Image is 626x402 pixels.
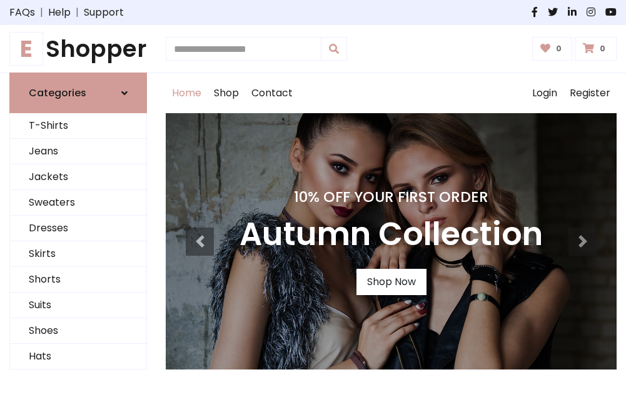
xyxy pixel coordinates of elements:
[10,318,146,344] a: Shoes
[9,35,147,63] h1: Shopper
[9,32,43,66] span: E
[575,37,617,61] a: 0
[10,139,146,164] a: Jeans
[526,73,563,113] a: Login
[48,5,71,20] a: Help
[10,164,146,190] a: Jackets
[35,5,48,20] span: |
[10,293,146,318] a: Suits
[29,87,86,99] h6: Categories
[240,216,543,254] h3: Autumn Collection
[166,73,208,113] a: Home
[532,37,573,61] a: 0
[10,216,146,241] a: Dresses
[10,241,146,267] a: Skirts
[563,73,617,113] a: Register
[597,43,608,54] span: 0
[240,188,543,206] h4: 10% Off Your First Order
[84,5,124,20] a: Support
[10,113,146,139] a: T-Shirts
[208,73,245,113] a: Shop
[356,269,427,295] a: Shop Now
[245,73,299,113] a: Contact
[9,35,147,63] a: EShopper
[9,73,147,113] a: Categories
[553,43,565,54] span: 0
[10,267,146,293] a: Shorts
[71,5,84,20] span: |
[10,344,146,369] a: Hats
[10,190,146,216] a: Sweaters
[9,5,35,20] a: FAQs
